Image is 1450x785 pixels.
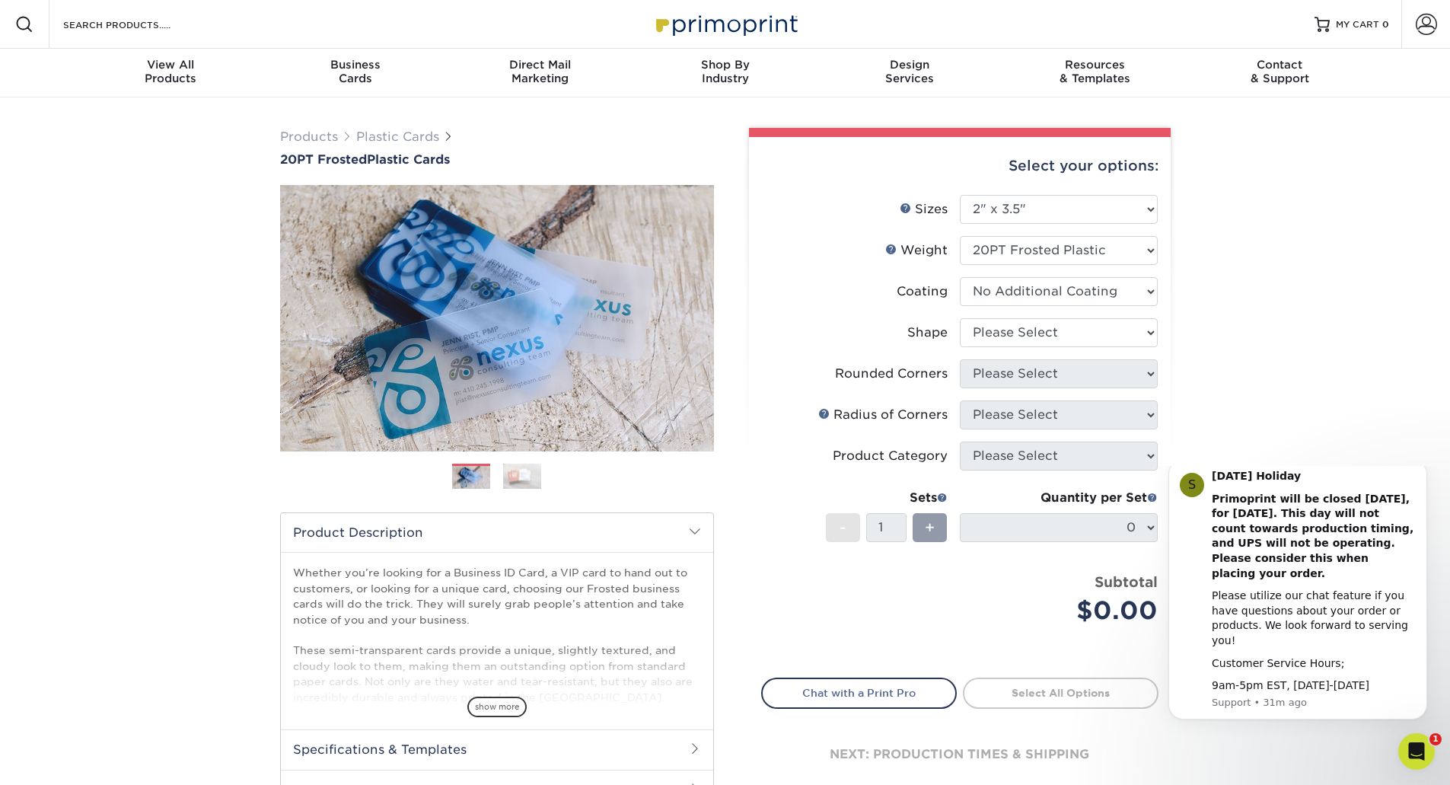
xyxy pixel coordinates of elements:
div: Shape [907,324,948,342]
a: BusinessCards [263,49,448,97]
b: [DATE] Holiday [66,4,155,16]
span: + [925,516,935,539]
span: 0 [1382,19,1389,30]
div: Product Category [833,447,948,465]
div: 9am-5pm EST, [DATE]-[DATE] [66,212,270,228]
a: View AllProducts [78,49,263,97]
input: SEARCH PRODUCTS..... [62,15,210,34]
a: DesignServices [817,49,1002,97]
span: - [840,516,846,539]
span: show more [467,697,527,717]
span: Business [263,58,448,72]
span: MY CART [1336,18,1379,31]
h2: Specifications & Templates [281,729,713,769]
b: Primoprint will be closed [DATE], for [DATE]. This day will not count towards production timing, ... [66,27,268,113]
img: Plastic Cards 02 [503,463,541,490]
div: Message content [66,3,270,228]
div: Marketing [448,58,633,85]
a: Plastic Cards [356,129,439,144]
div: Cards [263,58,448,85]
iframe: Intercom notifications message [1146,466,1450,744]
a: Select All Options [963,678,1158,708]
span: 1 [1429,733,1442,745]
div: Rounded Corners [835,365,948,383]
div: Services [817,58,1002,85]
div: Coating [897,282,948,301]
h1: Plastic Cards [280,152,714,167]
span: Contact [1187,58,1372,72]
a: Contact& Support [1187,49,1372,97]
span: Shop By [633,58,817,72]
span: Direct Mail [448,58,633,72]
a: Chat with a Print Pro [761,678,957,708]
a: 20PT FrostedPlastic Cards [280,152,714,167]
div: Products [78,58,263,85]
div: Industry [633,58,817,85]
div: Quantity per Set [960,489,1158,507]
iframe: Intercom live chat [1398,733,1435,770]
span: 20PT Frosted [280,152,367,167]
a: Shop ByIndustry [633,49,817,97]
div: Profile image for Support [34,7,59,31]
div: & Templates [1002,58,1187,85]
iframe: Google Customer Reviews [4,739,129,780]
div: Sizes [900,200,948,219]
p: Message from Support, sent 31m ago [66,230,270,244]
div: Customer Service Hours; [66,190,270,206]
h2: Product Description [281,513,713,552]
img: Primoprint [649,8,801,40]
a: Products [280,129,338,144]
div: Sets [826,489,948,507]
span: Design [817,58,1002,72]
div: Select your options: [761,137,1158,195]
div: & Support [1187,58,1372,85]
img: 20PT Frosted 01 [280,168,714,468]
span: Resources [1002,58,1187,72]
a: Resources& Templates [1002,49,1187,97]
div: Radius of Corners [818,406,948,424]
div: Weight [885,241,948,260]
img: Plastic Cards 01 [452,464,490,491]
a: Direct MailMarketing [448,49,633,97]
div: Please utilize our chat feature if you have questions about your order or products. We look forwa... [66,123,270,182]
span: View All [78,58,263,72]
div: $0.00 [971,592,1158,629]
strong: Subtotal [1095,573,1158,590]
